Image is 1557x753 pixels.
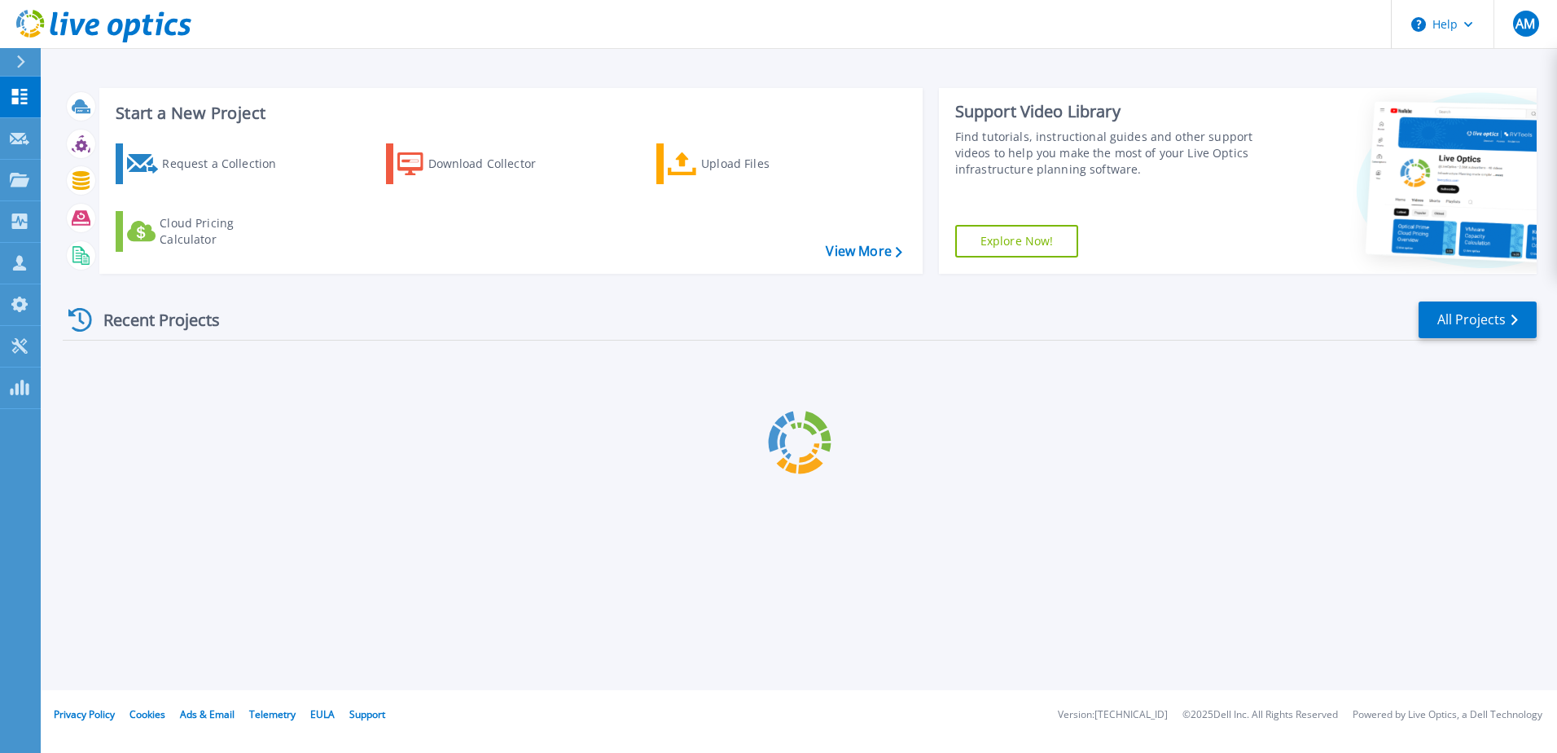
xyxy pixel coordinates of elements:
a: Download Collector [386,143,568,184]
a: View More [826,244,901,259]
div: Find tutorials, instructional guides and other support videos to help you make the most of your L... [955,129,1260,178]
li: © 2025 Dell Inc. All Rights Reserved [1182,710,1338,720]
a: Telemetry [249,707,296,721]
a: Ads & Email [180,707,235,721]
div: Support Video Library [955,101,1260,122]
a: Privacy Policy [54,707,115,721]
a: Support [349,707,385,721]
span: AM [1515,17,1535,30]
a: Explore Now! [955,225,1079,258]
h3: Start a New Project [116,104,901,122]
li: Version: [TECHNICAL_ID] [1058,710,1168,720]
div: Upload Files [701,148,831,180]
li: Powered by Live Optics, a Dell Technology [1353,710,1542,720]
a: EULA [310,707,335,721]
div: Request a Collection [162,148,292,180]
a: Request a Collection [116,143,297,184]
a: Cloud Pricing Calculator [116,211,297,252]
div: Cloud Pricing Calculator [160,215,290,248]
div: Download Collector [428,148,559,180]
a: Upload Files [656,143,838,184]
div: Recent Projects [63,300,242,340]
a: All Projects [1419,302,1537,338]
a: Cookies [129,707,165,721]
